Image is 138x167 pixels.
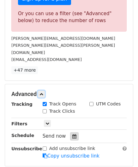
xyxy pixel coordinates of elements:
label: Track Opens [49,101,76,107]
iframe: Chat Widget [106,137,138,167]
strong: Filters [11,121,27,126]
a: Copy unsubscribe link [43,153,99,159]
a: +47 more [11,66,38,74]
strong: Schedule [11,133,34,138]
span: Send now [43,133,66,139]
label: Track Clicks [49,108,75,115]
small: [PERSON_NAME][EMAIL_ADDRESS][PERSON_NAME][DOMAIN_NAME] [11,43,115,55]
label: UTM Codes [96,101,121,107]
h5: Advanced [11,91,127,98]
strong: Unsubscribe [11,146,42,151]
label: Add unsubscribe link [49,145,95,152]
div: Or you can use a filter (see "Advanced" below) to reduce the number of rows [18,10,120,24]
small: [PERSON_NAME][EMAIL_ADDRESS][DOMAIN_NAME] [11,36,115,41]
small: [EMAIL_ADDRESS][DOMAIN_NAME] [11,57,82,62]
strong: Tracking [11,102,33,107]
